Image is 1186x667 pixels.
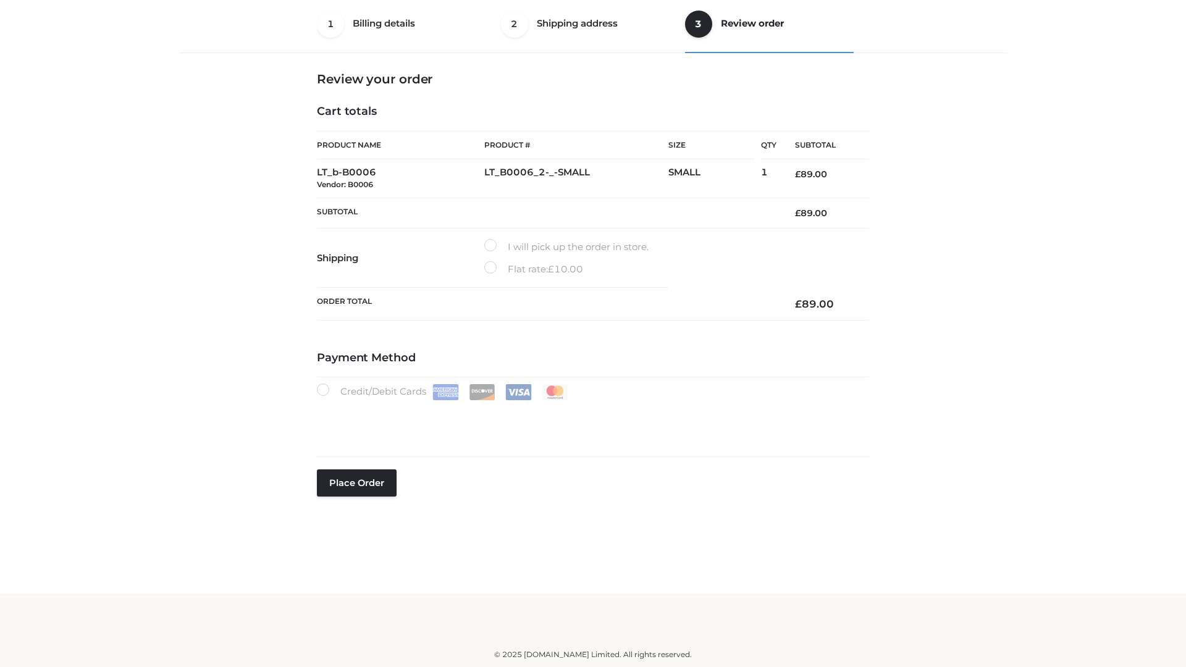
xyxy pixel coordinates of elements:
button: Place order [317,469,397,497]
span: £ [795,208,801,219]
th: Subtotal [317,198,776,228]
td: LT_b-B0006 [317,159,484,198]
th: Subtotal [776,132,869,159]
h4: Payment Method [317,351,869,365]
th: Product # [484,131,668,159]
img: Mastercard [542,384,568,400]
th: Qty [761,131,776,159]
img: Amex [432,384,459,400]
span: £ [795,169,801,180]
bdi: 89.00 [795,169,827,180]
small: Vendor: B0006 [317,180,373,189]
img: Visa [505,384,532,400]
div: © 2025 [DOMAIN_NAME] Limited. All rights reserved. [183,648,1003,661]
td: SMALL [668,159,761,198]
span: £ [795,298,802,310]
label: I will pick up the order in store. [484,239,649,255]
span: £ [548,263,554,275]
th: Size [668,132,755,159]
h3: Review your order [317,72,869,86]
th: Product Name [317,131,484,159]
bdi: 89.00 [795,298,834,310]
th: Order Total [317,288,776,321]
th: Shipping [317,229,484,288]
img: Discover [469,384,495,400]
label: Flat rate: [484,261,583,277]
bdi: 10.00 [548,263,583,275]
iframe: Secure payment input frame [314,398,867,443]
bdi: 89.00 [795,208,827,219]
td: 1 [761,159,776,198]
label: Credit/Debit Cards [317,384,570,400]
h4: Cart totals [317,105,869,119]
td: LT_B0006_2-_-SMALL [484,159,668,198]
